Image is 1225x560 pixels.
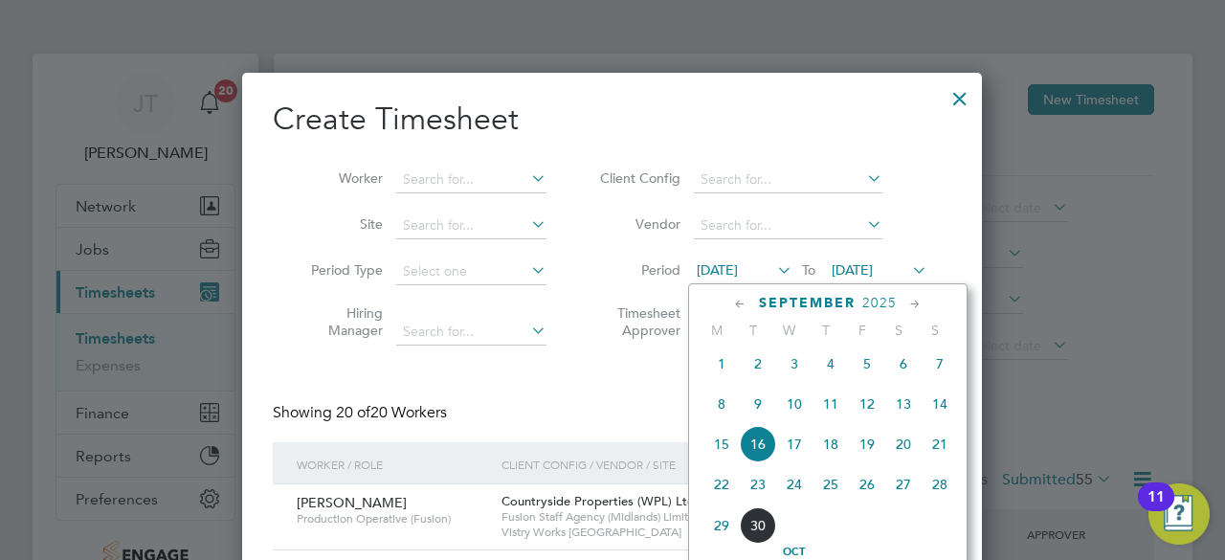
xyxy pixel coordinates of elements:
div: 11 [1147,497,1165,522]
span: 20 of [336,403,370,422]
input: Search for... [396,213,546,239]
input: Search for... [396,167,546,193]
button: Open Resource Center, 11 new notifications [1148,483,1210,545]
span: 8 [703,386,740,422]
label: Timesheet Approver [594,304,680,339]
h2: Create Timesheet [273,100,951,140]
span: 16 [740,426,776,462]
span: 2025 [862,295,897,311]
span: 7 [922,346,958,382]
span: 5 [849,346,885,382]
span: Vistry Works [GEOGRAPHIC_DATA] [501,525,799,540]
span: 21 [922,426,958,462]
span: 24 [776,466,813,503]
span: Production Operative (Fusion) [297,511,487,526]
span: M [699,322,735,339]
span: 3 [776,346,813,382]
span: 26 [849,466,885,503]
label: Worker [297,169,383,187]
span: 25 [813,466,849,503]
span: 27 [885,466,922,503]
span: 13 [885,386,922,422]
span: 10 [776,386,813,422]
span: 23 [740,466,776,503]
input: Search for... [694,213,882,239]
input: Search for... [694,167,882,193]
div: Worker / Role [292,442,497,486]
span: 20 Workers [336,403,447,422]
span: [DATE] [832,261,873,279]
span: 6 [885,346,922,382]
label: Period Type [297,261,383,279]
span: F [844,322,880,339]
span: Oct [776,548,813,557]
span: To [796,258,821,282]
span: 19 [849,426,885,462]
span: 11 [813,386,849,422]
input: Search for... [396,319,546,346]
label: Hiring Manager [297,304,383,339]
span: [DATE] [697,261,738,279]
span: 20 [885,426,922,462]
span: W [771,322,808,339]
span: 17 [776,426,813,462]
span: September [759,295,856,311]
span: 18 [813,426,849,462]
span: 4 [813,346,849,382]
span: 30 [740,507,776,544]
label: Period [594,261,680,279]
span: S [917,322,953,339]
span: 12 [849,386,885,422]
span: 15 [703,426,740,462]
span: 28 [922,466,958,503]
span: 2 [740,346,776,382]
div: Showing [273,403,451,423]
div: Client Config / Vendor / Site [497,442,804,486]
span: [PERSON_NAME] [297,494,407,511]
input: Select one [396,258,546,285]
label: Vendor [594,215,680,233]
span: 22 [703,466,740,503]
span: Countryside Properties (WPL) Ltd [501,493,695,509]
span: T [808,322,844,339]
span: Fusion Staff Agency (Midlands) Limited [501,509,799,525]
span: 14 [922,386,958,422]
span: 1 [703,346,740,382]
span: T [735,322,771,339]
label: Client Config [594,169,680,187]
span: S [880,322,917,339]
span: 9 [740,386,776,422]
label: Site [297,215,383,233]
span: 29 [703,507,740,544]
